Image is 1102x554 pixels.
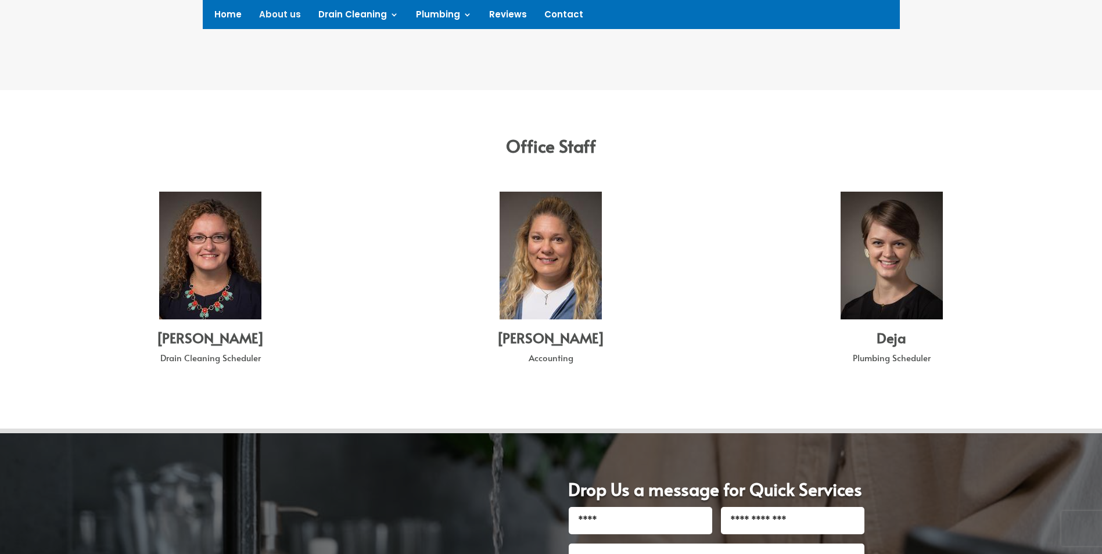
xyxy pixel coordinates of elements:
div: Drain Cleaning Scheduler [67,351,354,370]
a: Drain Cleaning [318,10,399,23]
h3: [PERSON_NAME] [407,331,695,351]
a: Home [214,10,242,23]
a: Plumbing [416,10,472,23]
div: Plumbing Scheduler [748,351,1035,370]
h3: [PERSON_NAME] [67,331,354,351]
a: Reviews [489,10,527,23]
h2: Office Staff [55,137,1047,160]
h3: Deja [748,331,1035,351]
div: Accounting [407,351,695,370]
a: Contact [544,10,583,23]
a: About us [259,10,301,23]
h1: Drop Us a message for Quick Services [568,480,864,507]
